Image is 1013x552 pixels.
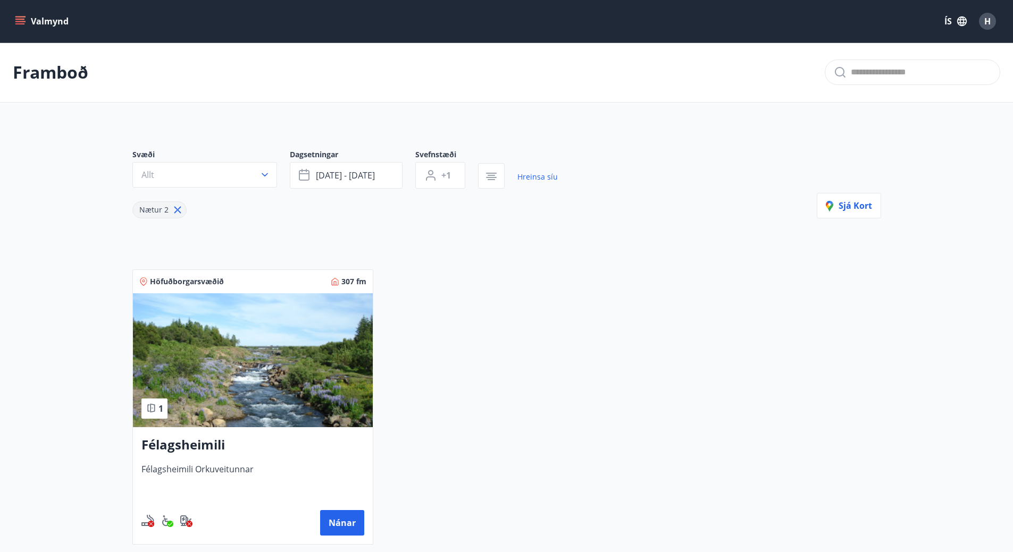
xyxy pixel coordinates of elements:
[939,12,973,31] button: ÍS
[141,169,154,181] span: Allt
[132,201,187,218] div: Nætur 2
[139,205,169,215] span: Nætur 2
[141,514,154,527] img: QNIUl6Cv9L9rHgMXwuzGLuiJOj7RKqxk9mBFPqjq.svg
[161,514,173,527] img: 8IYIKVZQyRlUC6HQIIUSdjpPGRncJsz2RzLgWvp4.svg
[150,276,224,287] span: Höfuðborgarsvæðið
[141,463,364,498] span: Félagsheimili Orkuveitunnar
[975,9,1000,34] button: H
[161,514,173,527] div: Aðgengi fyrir hjólastól
[826,200,872,211] span: Sjá kort
[141,436,364,455] h3: Félagsheimili
[316,169,375,181] span: [DATE] - [DATE]
[13,12,73,31] button: menu
[517,165,558,189] a: Hreinsa síu
[290,149,415,162] span: Dagsetningar
[441,169,451,181] span: +1
[415,149,478,162] span: Svefnstæði
[132,162,277,188] button: Allt
[141,514,154,527] div: Reykingar / Vape
[341,276,366,287] span: 307 fm
[158,403,163,414] span: 1
[817,193,881,218] button: Sjá kort
[132,149,290,162] span: Svæði
[320,510,364,536] button: Nánar
[415,162,465,189] button: +1
[984,15,991,27] span: H
[180,514,192,527] div: Hleðslustöð fyrir rafbíla
[133,293,373,427] img: Paella dish
[180,514,192,527] img: nH7E6Gw2rvWFb8XaSdRp44dhkQaj4PJkOoRYItBQ.svg
[290,162,403,189] button: [DATE] - [DATE]
[13,61,88,84] p: Framboð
